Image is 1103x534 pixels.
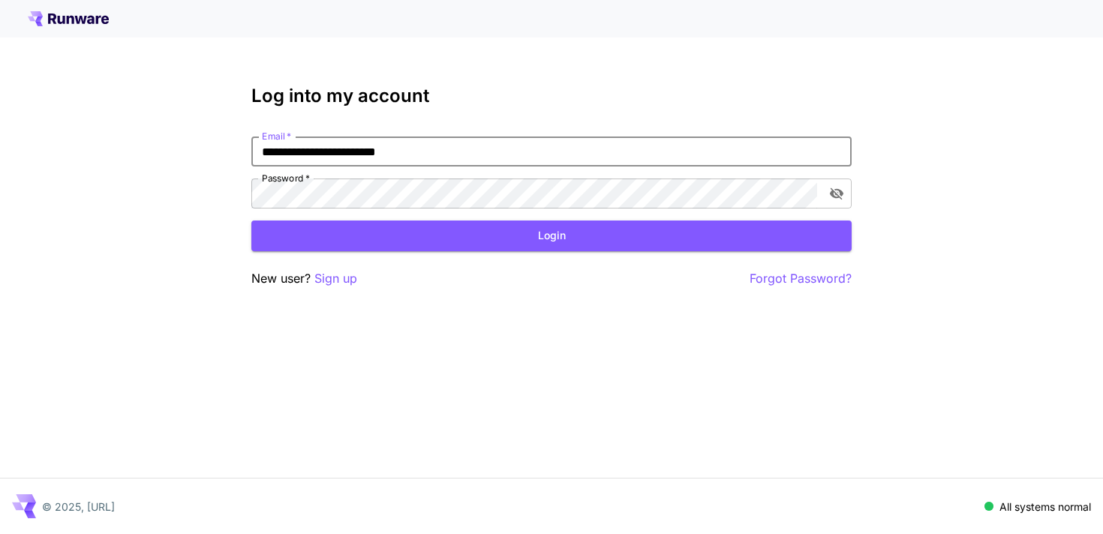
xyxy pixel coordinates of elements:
h3: Log into my account [251,85,852,106]
button: toggle password visibility [823,180,850,207]
button: Login [251,220,852,251]
button: Forgot Password? [750,269,852,288]
label: Password [262,172,310,184]
p: New user? [251,269,357,288]
p: All systems normal [999,499,1091,514]
label: Email [262,130,291,142]
p: © 2025, [URL] [42,499,115,514]
button: Sign up [314,269,357,288]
